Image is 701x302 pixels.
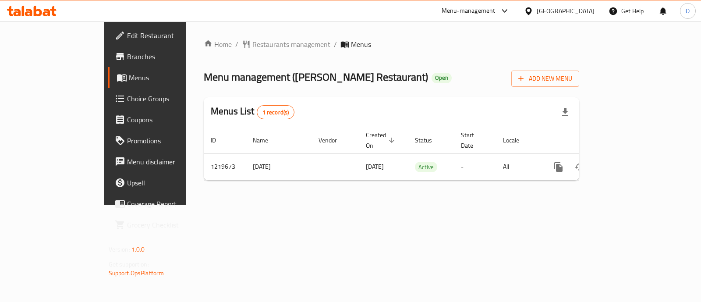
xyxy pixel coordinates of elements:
[366,161,384,172] span: [DATE]
[211,105,294,119] h2: Menus List
[503,135,531,146] span: Locale
[511,71,579,87] button: Add New Menu
[496,153,541,180] td: All
[127,178,214,188] span: Upsell
[334,39,337,50] li: /
[127,156,214,167] span: Menu disclaimer
[569,156,590,178] button: Change Status
[246,153,312,180] td: [DATE]
[129,72,214,83] span: Menus
[686,6,690,16] span: O
[204,127,639,181] table: enhanced table
[108,88,221,109] a: Choice Groups
[415,135,443,146] span: Status
[108,46,221,67] a: Branches
[351,39,371,50] span: Menus
[108,151,221,172] a: Menu disclaimer
[109,244,130,255] span: Version:
[108,25,221,46] a: Edit Restaurant
[461,130,485,151] span: Start Date
[253,135,280,146] span: Name
[127,220,214,230] span: Grocery Checklist
[108,172,221,193] a: Upsell
[257,105,295,119] div: Total records count
[442,6,496,16] div: Menu-management
[108,214,221,235] a: Grocery Checklist
[109,267,164,279] a: Support.OpsPlatform
[366,130,397,151] span: Created On
[108,130,221,151] a: Promotions
[127,93,214,104] span: Choice Groups
[127,135,214,146] span: Promotions
[127,30,214,41] span: Edit Restaurant
[432,74,452,82] span: Open
[131,244,145,255] span: 1.0.0
[555,102,576,123] div: Export file
[518,73,572,84] span: Add New Menu
[415,162,437,172] span: Active
[242,39,330,50] a: Restaurants management
[432,73,452,83] div: Open
[541,127,639,154] th: Actions
[127,114,214,125] span: Coupons
[127,51,214,62] span: Branches
[211,135,227,146] span: ID
[548,156,569,178] button: more
[204,153,246,180] td: 1219673
[257,108,294,117] span: 1 record(s)
[109,259,149,270] span: Get support on:
[108,193,221,214] a: Coverage Report
[127,199,214,209] span: Coverage Report
[204,39,579,50] nav: breadcrumb
[319,135,348,146] span: Vendor
[204,67,428,87] span: Menu management ( [PERSON_NAME] Restaurant )
[537,6,595,16] div: [GEOGRAPHIC_DATA]
[235,39,238,50] li: /
[252,39,330,50] span: Restaurants management
[454,153,496,180] td: -
[108,109,221,130] a: Coupons
[108,67,221,88] a: Menus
